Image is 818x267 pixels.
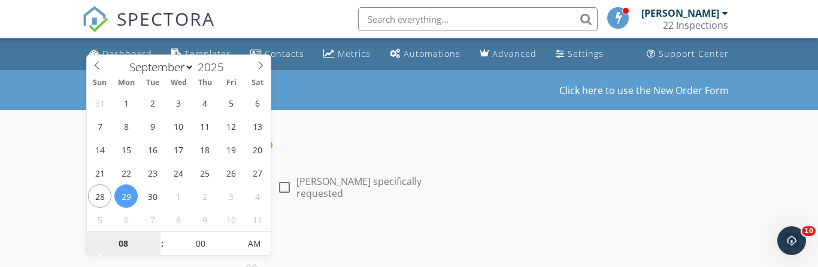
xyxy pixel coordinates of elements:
span: September 18, 2025 [193,138,217,161]
a: Contacts [246,43,309,65]
div: 22 Inspections [663,19,728,31]
span: SPECTORA [117,6,215,31]
span: Sun [87,79,113,87]
span: September 27, 2025 [246,161,269,184]
span: : [160,232,164,256]
span: September 6, 2025 [246,91,269,114]
div: Metrics [338,48,371,59]
span: September 19, 2025 [220,138,243,161]
span: September 20, 2025 [246,138,269,161]
div: Dashboard [102,48,152,59]
span: October 5, 2025 [88,208,111,231]
span: Click to toggle [238,232,271,256]
a: Click here to use the New Order Form [559,86,729,95]
a: Settings [551,43,608,65]
span: October 2, 2025 [193,184,217,208]
span: October 8, 2025 [167,208,190,231]
span: September 17, 2025 [167,138,190,161]
div: Contacts [265,48,304,59]
div: Advanced [492,48,537,59]
span: Wed [166,79,192,87]
span: August 31, 2025 [88,91,111,114]
span: September 13, 2025 [246,114,269,138]
span: September 12, 2025 [220,114,243,138]
span: September 25, 2025 [193,161,217,184]
span: October 10, 2025 [220,208,243,231]
span: September 21, 2025 [88,161,111,184]
a: SPECTORA [82,16,215,41]
span: September 22, 2025 [114,161,138,184]
span: Mon [113,79,140,87]
img: The Best Home Inspection Software - Spectora [82,6,108,32]
span: September 16, 2025 [141,138,164,161]
span: September 15, 2025 [114,138,138,161]
div: Templates [184,48,231,59]
span: September 7, 2025 [88,114,111,138]
span: September 30, 2025 [141,184,164,208]
span: October 7, 2025 [141,208,164,231]
h4: Date/Time [87,233,459,249]
span: Fri [219,79,245,87]
span: Tue [140,79,166,87]
div: Settings [568,48,604,59]
span: October 6, 2025 [114,208,138,231]
div: [PERSON_NAME] [641,7,719,19]
a: Dashboard [84,43,157,65]
span: September 9, 2025 [141,114,164,138]
div: Support Center [659,48,729,59]
a: Support Center [642,43,734,65]
span: October 1, 2025 [167,184,190,208]
span: September 2, 2025 [141,91,164,114]
iframe: Intercom live chat [777,226,806,255]
span: October 3, 2025 [220,184,243,208]
span: September 4, 2025 [193,91,217,114]
span: September 11, 2025 [193,114,217,138]
span: September 3, 2025 [167,91,190,114]
span: October 4, 2025 [246,184,269,208]
span: September 29, 2025 [114,184,138,208]
span: Thu [192,79,219,87]
span: September 10, 2025 [167,114,190,138]
a: Automations (Basic) [385,43,465,65]
a: Templates [166,43,236,65]
label: [PERSON_NAME] specifically requested [296,175,459,199]
span: 10 [802,226,816,236]
input: Search everything... [358,7,598,31]
span: September 1, 2025 [114,91,138,114]
span: October 11, 2025 [246,208,269,231]
span: September 14, 2025 [88,138,111,161]
span: September 28, 2025 [88,184,111,208]
span: September 8, 2025 [114,114,138,138]
div: Automations [404,48,460,59]
span: Sat [245,79,271,87]
a: Metrics [319,43,375,65]
span: September 26, 2025 [220,161,243,184]
input: Year [194,59,234,75]
span: September 5, 2025 [220,91,243,114]
span: September 24, 2025 [167,161,190,184]
span: October 9, 2025 [193,208,217,231]
span: September 23, 2025 [141,161,164,184]
a: Advanced [475,43,541,65]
